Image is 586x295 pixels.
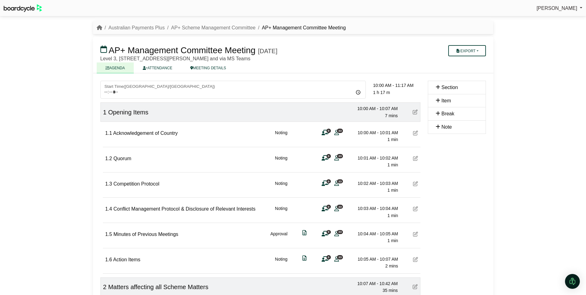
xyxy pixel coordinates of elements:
div: 10:05 AM - 10:07 AM [355,256,398,263]
span: Opening Items [108,109,148,116]
a: ATTENDANCE [134,62,181,73]
span: Minutes of Previous Meetings [113,232,178,237]
div: Noting [275,180,287,194]
div: 10:00 AM - 10:01 AM [355,129,398,136]
span: 1 [103,109,107,116]
span: 1 min [387,238,398,243]
span: Break [441,111,454,116]
div: 10:04 AM - 10:05 AM [355,230,398,237]
div: 10:02 AM - 10:03 AM [355,180,398,187]
span: 1 h 17 m [373,90,390,95]
span: 1.4 [105,206,112,212]
span: 1.6 [105,257,112,262]
span: Section [441,85,458,90]
span: 0 [327,154,331,158]
span: 0 [327,129,331,133]
span: Note [441,124,452,130]
span: 33 [337,255,343,259]
span: Matters affecting all Scheme Matters [108,284,208,290]
div: 10:00 AM - 11:17 AM [373,82,420,89]
span: 1 min [387,137,398,142]
span: 33 [337,129,343,133]
span: Action Items [113,257,140,262]
span: 1.3 [105,181,112,186]
span: [PERSON_NAME] [537,6,577,11]
div: Approval [270,230,287,244]
a: AGENDA [97,62,134,73]
button: Export [448,45,486,56]
div: 10:07 AM - 10:42 AM [355,280,398,287]
span: AP+ Management Committee Meeting [109,45,255,55]
span: Conflict Management Protocol & Disclosure of Relevant Interests [113,206,255,212]
img: BoardcycleBlackGreen-aaafeed430059cb809a45853b8cf6d952af9d84e6e89e1f1685b34bfd5cb7d64.svg [4,4,42,12]
span: 2 [103,284,107,290]
span: Quorum [113,156,131,161]
a: Australian Payments Plus [108,25,165,30]
span: 1.2 [105,156,112,161]
span: 0 [327,205,331,209]
div: [DATE] [258,47,277,55]
a: AP+ Scheme Management Committee [171,25,255,30]
span: 33 [337,230,343,234]
span: 0 [327,255,331,259]
span: 0 [327,230,331,234]
div: Noting [275,129,287,143]
div: Open Intercom Messenger [565,274,580,289]
div: Noting [275,256,287,270]
span: 1 min [387,188,398,193]
span: 33 [337,154,343,158]
span: 7 mins [385,113,398,118]
span: 1.1 [105,130,112,136]
div: 10:03 AM - 10:04 AM [355,205,398,212]
div: Noting [275,205,287,219]
span: 1 min [387,213,398,218]
span: 1.5 [105,232,112,237]
span: 1 min [387,162,398,167]
span: Item [441,98,451,103]
li: AP+ Management Committee Meeting [255,24,346,32]
span: 33 [337,205,343,209]
span: Acknowledgement of Country [113,130,178,136]
a: [PERSON_NAME] [537,4,582,12]
div: Noting [275,155,287,169]
div: 10:00 AM - 10:07 AM [355,105,398,112]
span: 0 [327,179,331,183]
a: MEETING DETAILS [181,62,235,73]
div: 10:01 AM - 10:02 AM [355,155,398,161]
span: 33 [337,179,343,183]
span: Level 3, [STREET_ADDRESS][PERSON_NAME] and via MS Teams [100,56,251,61]
span: 35 mins [382,288,398,293]
nav: breadcrumb [97,24,346,32]
span: Competition Protocol [113,181,159,186]
span: 2 mins [385,263,398,268]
